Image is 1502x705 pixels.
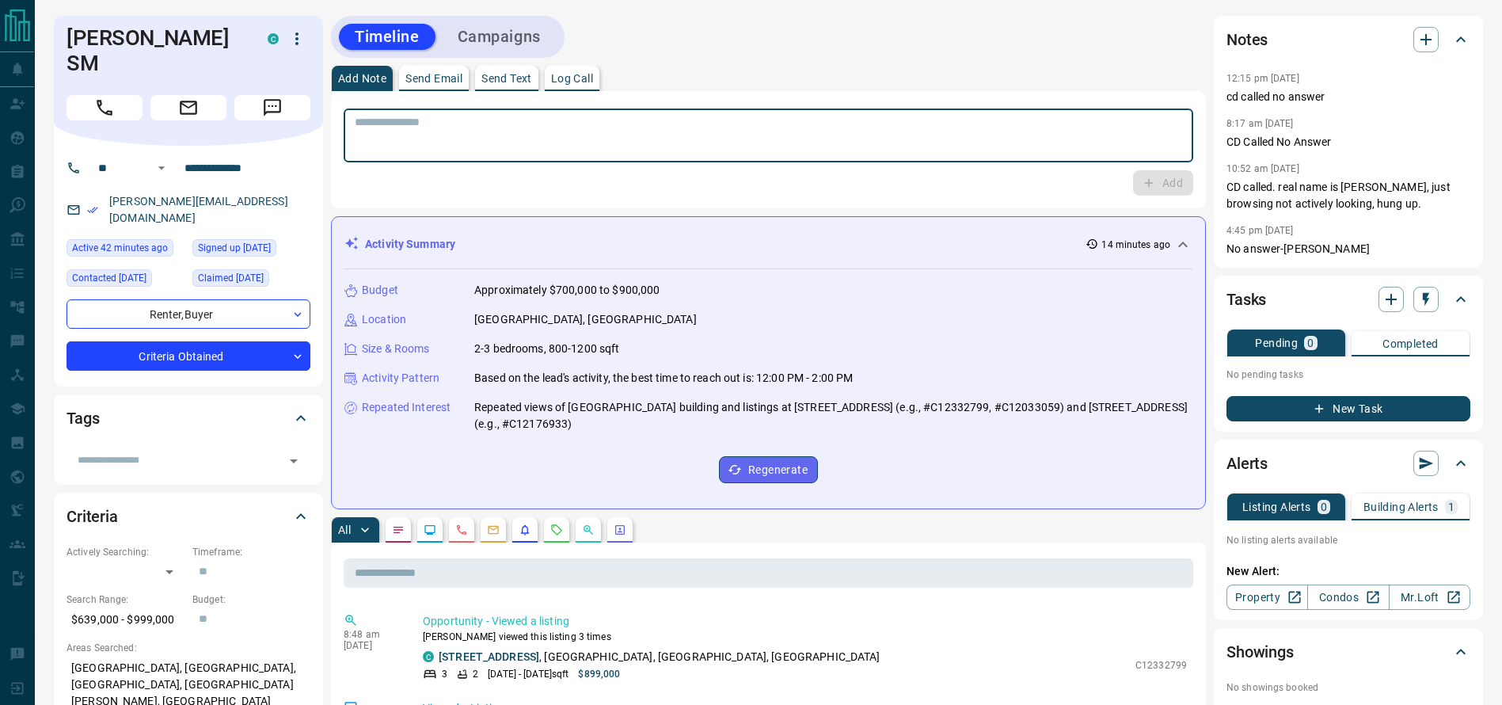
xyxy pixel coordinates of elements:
[1226,73,1299,84] p: 12:15 pm [DATE]
[338,524,351,535] p: All
[362,341,430,357] p: Size & Rooms
[365,236,455,253] p: Activity Summary
[67,299,310,329] div: Renter , Buyer
[1226,118,1294,129] p: 8:17 am [DATE]
[192,545,310,559] p: Timeframe:
[442,667,447,681] p: 3
[87,204,98,215] svg: Email Verified
[439,650,539,663] a: [STREET_ADDRESS]
[1389,585,1470,610] a: Mr.Loft
[338,73,386,84] p: Add Note
[67,269,184,292] div: Thu Jun 19 2025
[551,73,593,84] p: Log Call
[109,195,288,224] a: [PERSON_NAME][EMAIL_ADDRESS][DOMAIN_NAME]
[1226,444,1470,482] div: Alerts
[362,399,451,416] p: Repeated Interest
[1321,501,1327,513] p: 0
[439,649,880,665] p: , [GEOGRAPHIC_DATA], [GEOGRAPHIC_DATA], [GEOGRAPHIC_DATA]
[424,524,436,536] svg: Lead Browsing Activity
[67,239,184,261] div: Tue Sep 16 2025
[362,370,439,387] p: Activity Pattern
[339,24,435,50] button: Timeline
[67,406,99,431] h2: Tags
[1226,280,1470,318] div: Tasks
[67,497,310,535] div: Criteria
[1226,27,1268,52] h2: Notes
[67,593,184,607] p: Search Range:
[474,311,697,328] p: [GEOGRAPHIC_DATA], [GEOGRAPHIC_DATA]
[198,240,271,256] span: Signed up [DATE]
[192,239,310,261] div: Tue Sep 29 2020
[474,282,660,299] p: Approximately $700,000 to $900,000
[67,545,184,559] p: Actively Searching:
[72,240,168,256] span: Active 42 minutes ago
[1226,639,1294,665] h2: Showings
[344,629,399,640] p: 8:48 am
[344,230,1192,259] div: Activity Summary14 minutes ago
[405,73,462,84] p: Send Email
[72,270,146,286] span: Contacted [DATE]
[67,399,310,437] div: Tags
[1101,238,1170,252] p: 14 minutes ago
[487,524,500,536] svg: Emails
[550,524,563,536] svg: Requests
[67,25,244,76] h1: [PERSON_NAME] SM
[362,311,406,328] p: Location
[442,24,557,50] button: Campaigns
[1135,658,1187,673] p: C12332799
[344,640,399,651] p: [DATE]
[423,651,434,662] div: condos.ca
[1226,563,1470,580] p: New Alert:
[423,630,1187,644] p: [PERSON_NAME] viewed this listing 3 times
[481,73,532,84] p: Send Text
[474,399,1192,433] p: Repeated views of [GEOGRAPHIC_DATA] building and listings at [STREET_ADDRESS] (e.g., #C12332799, ...
[578,667,620,681] p: $899,000
[1226,287,1266,312] h2: Tasks
[1226,225,1294,236] p: 4:45 pm [DATE]
[192,269,310,292] div: Tue Mar 22 2022
[474,341,620,357] p: 2-3 bedrooms, 800-1200 sqft
[198,270,264,286] span: Claimed [DATE]
[1226,451,1268,476] h2: Alerts
[1242,501,1311,513] p: Listing Alerts
[1382,338,1439,349] p: Completed
[392,524,405,536] svg: Notes
[67,607,184,633] p: $639,000 - $999,000
[150,95,226,120] span: Email
[1226,179,1470,212] p: CD called. real name is [PERSON_NAME], just browsing not actively looking, hung up.
[1226,633,1470,671] div: Showings
[1226,396,1470,421] button: New Task
[455,524,468,536] svg: Calls
[67,641,310,655] p: Areas Searched:
[67,95,143,120] span: Call
[1255,337,1298,349] p: Pending
[1226,533,1470,547] p: No listing alerts available
[192,593,310,607] p: Budget:
[283,450,305,472] button: Open
[519,524,531,536] svg: Listing Alerts
[1226,241,1470,257] p: No answer-[PERSON_NAME]
[582,524,595,536] svg: Opportunities
[1226,585,1308,610] a: Property
[1226,680,1470,695] p: No showings booked
[1226,134,1470,151] p: CD Called No Answer
[1307,337,1314,349] p: 0
[614,524,626,536] svg: Agent Actions
[1226,163,1299,174] p: 10:52 am [DATE]
[268,33,279,44] div: condos.ca
[488,667,568,681] p: [DATE] - [DATE] sqft
[152,158,171,177] button: Open
[362,282,398,299] p: Budget
[1226,21,1470,59] div: Notes
[234,95,310,120] span: Message
[1448,501,1454,513] p: 1
[473,667,478,681] p: 2
[719,456,818,483] button: Regenerate
[1363,501,1439,513] p: Building Alerts
[67,504,118,529] h2: Criteria
[423,613,1187,630] p: Opportunity - Viewed a listing
[474,370,853,387] p: Based on the lead's activity, the best time to reach out is: 12:00 PM - 2:00 PM
[1226,363,1470,387] p: No pending tasks
[67,341,310,371] div: Criteria Obtained
[1307,585,1389,610] a: Condos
